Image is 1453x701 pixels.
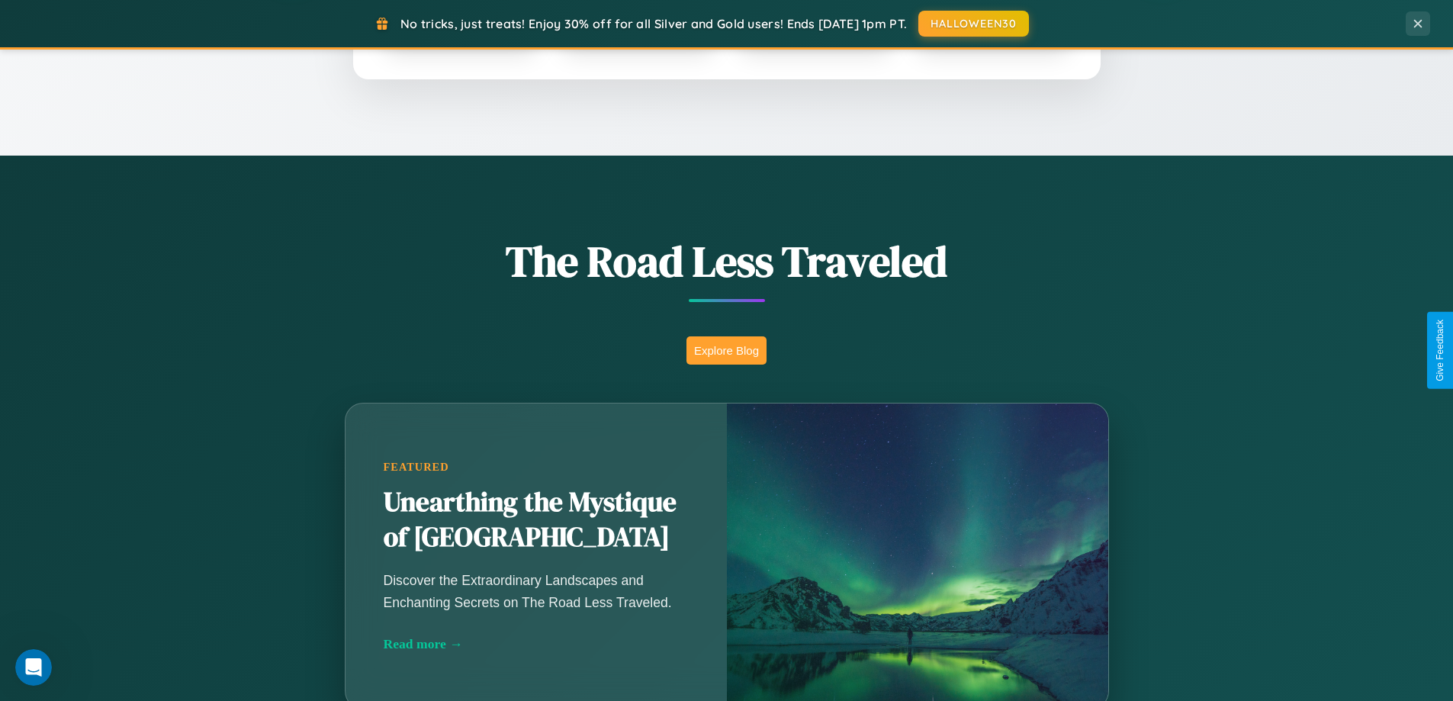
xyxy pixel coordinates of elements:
h1: The Road Less Traveled [269,232,1185,291]
button: Explore Blog [686,336,767,365]
iframe: Intercom live chat [15,649,52,686]
div: Give Feedback [1435,320,1445,381]
div: Featured [384,461,689,474]
h2: Unearthing the Mystique of [GEOGRAPHIC_DATA] [384,485,689,555]
div: Read more → [384,636,689,652]
span: No tricks, just treats! Enjoy 30% off for all Silver and Gold users! Ends [DATE] 1pm PT. [400,16,907,31]
button: HALLOWEEN30 [918,11,1029,37]
p: Discover the Extraordinary Landscapes and Enchanting Secrets on The Road Less Traveled. [384,570,689,613]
